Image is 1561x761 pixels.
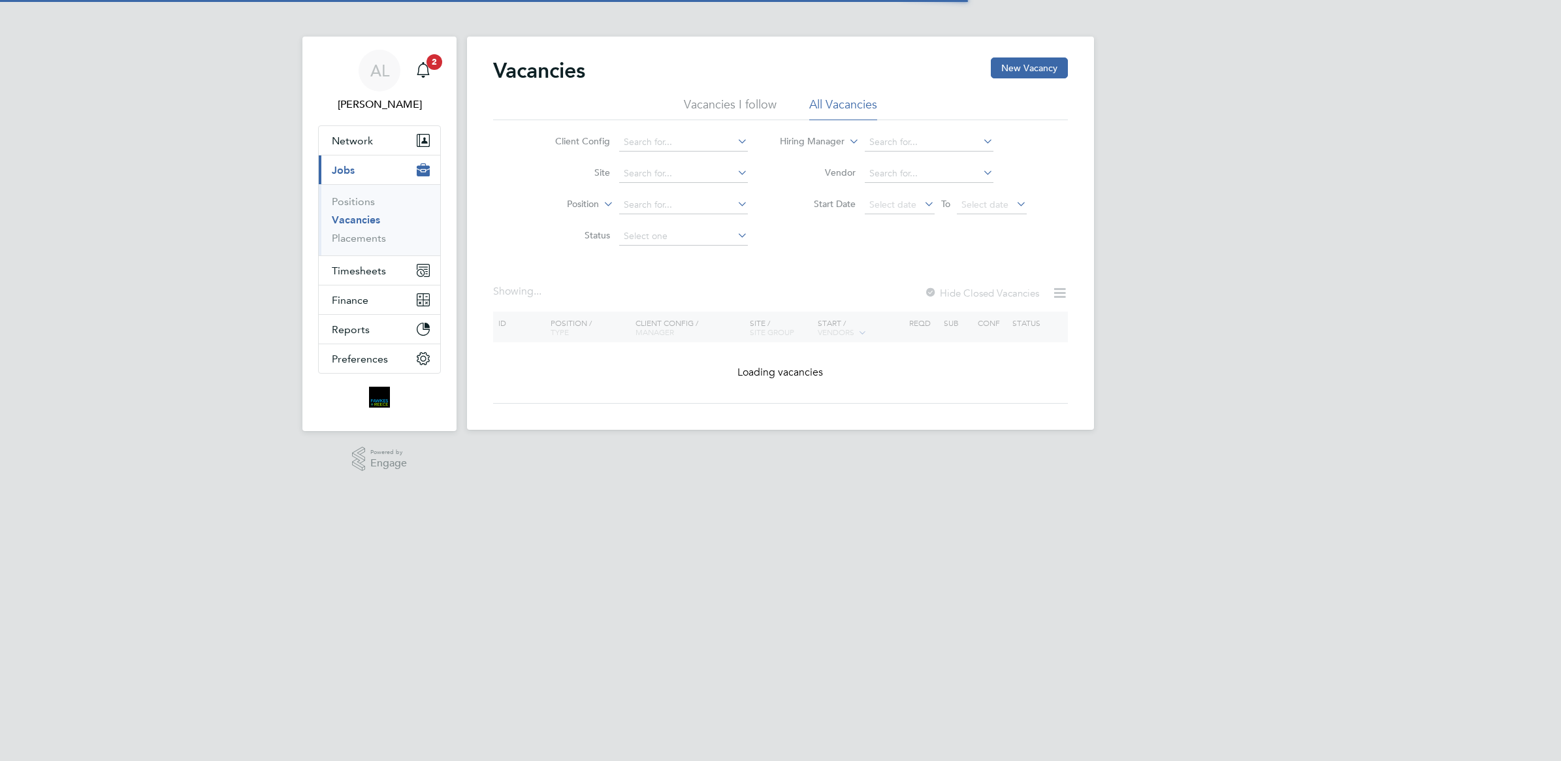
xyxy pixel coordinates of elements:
span: To [937,195,954,212]
label: Hiring Manager [769,135,845,148]
label: Vendor [780,167,856,178]
span: Powered by [370,447,407,458]
label: Start Date [780,198,856,210]
label: Client Config [535,135,610,147]
input: Search for... [865,133,993,152]
span: Preferences [332,353,388,365]
div: Showing [493,285,544,299]
span: ... [534,285,541,298]
label: Status [535,229,610,241]
span: AL [370,62,389,79]
span: Aaron Lockwood [318,97,441,112]
label: Position [524,198,599,211]
span: Reports [332,323,370,336]
span: Select date [869,199,916,210]
span: Engage [370,458,407,469]
span: Timesheets [332,265,386,277]
button: New Vacancy [991,57,1068,78]
label: Hide Closed Vacancies [924,287,1039,299]
a: Powered byEngage [352,447,408,472]
span: Network [332,135,373,147]
input: Search for... [619,133,748,152]
a: 2 [410,50,436,91]
div: Jobs [319,184,440,255]
span: Jobs [332,164,355,176]
a: Go to home page [318,387,441,408]
input: Search for... [619,196,748,214]
h2: Vacancies [493,57,585,84]
button: Timesheets [319,256,440,285]
button: Reports [319,315,440,344]
button: Network [319,126,440,155]
input: Search for... [865,165,993,183]
button: Jobs [319,155,440,184]
label: Site [535,167,610,178]
span: Finance [332,294,368,306]
a: AL[PERSON_NAME] [318,50,441,112]
button: Preferences [319,344,440,373]
button: Finance [319,285,440,314]
li: All Vacancies [809,97,877,120]
li: Vacancies I follow [684,97,777,120]
nav: Main navigation [302,37,457,431]
input: Search for... [619,165,748,183]
img: bromak-logo-retina.png [369,387,390,408]
a: Placements [332,232,386,244]
a: Positions [332,195,375,208]
a: Vacancies [332,214,380,226]
input: Select one [619,227,748,246]
span: 2 [426,54,442,70]
span: Select date [961,199,1008,210]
